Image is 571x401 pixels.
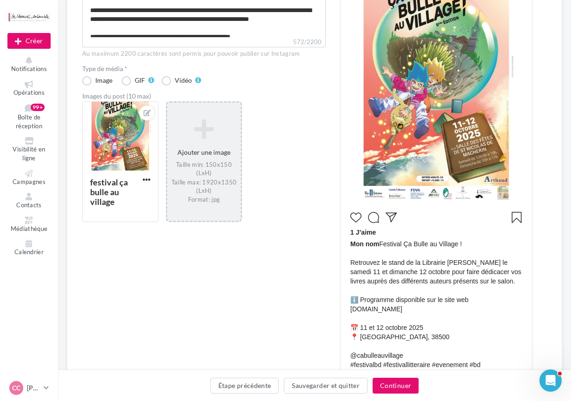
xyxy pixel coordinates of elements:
a: Contacts [7,191,51,211]
svg: Enregistrer [511,212,522,223]
a: CC [PERSON_NAME] [7,379,51,397]
a: Opérations [7,79,51,99]
a: Calendrier [7,238,51,258]
a: Campagnes [7,168,51,188]
span: Mon nom [350,240,379,248]
p: [PERSON_NAME] [27,383,40,393]
button: Notifications [7,55,51,75]
div: 1 J’aime [350,228,522,239]
span: Festival Ça Bulle au Village ! Retrouvez le stand de la Librairie [PERSON_NAME] le samedi 11 et d... [350,239,522,388]
span: Médiathèque [11,225,48,232]
div: Au maximum 2200 caractères sont permis pour pouvoir publier sur Instagram [82,50,326,58]
span: Opérations [13,89,45,96]
span: Visibilité en ligne [13,146,45,162]
a: Médiathèque [7,215,51,235]
button: Créer [7,33,51,49]
div: Images du post (10 max) [82,93,326,99]
span: CC [12,383,20,393]
span: Calendrier [14,248,44,256]
button: Étape précédente [210,378,279,394]
label: Type de média * [82,66,326,72]
div: Image [95,77,112,84]
div: 99+ [31,104,45,111]
div: Nouvelle campagne [7,33,51,49]
div: festival ça bulle au village [90,177,128,207]
button: Continuer [373,378,419,394]
svg: J’aime [350,212,361,223]
a: Boîte de réception99+ [7,102,51,131]
span: Campagnes [13,178,46,185]
span: Notifications [11,65,47,72]
iframe: Intercom live chat [539,369,562,392]
label: 572/2200 [82,37,326,47]
span: Contacts [16,201,42,209]
div: Vidéo [175,77,192,84]
a: Visibilité en ligne [7,135,51,164]
div: GIF [135,77,145,84]
button: Sauvegarder et quitter [284,378,368,394]
svg: Partager la publication [386,212,397,223]
span: Boîte de réception [16,114,42,130]
svg: Commenter [368,212,379,223]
